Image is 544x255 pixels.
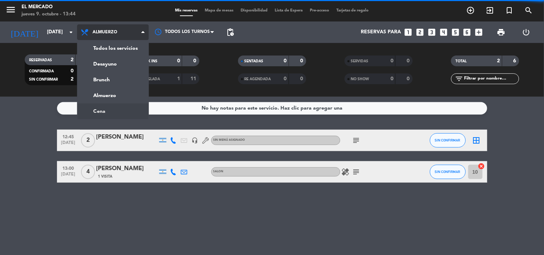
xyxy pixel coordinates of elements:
[192,137,198,144] i: headset_mic
[93,30,117,35] span: Almuerzo
[463,28,472,37] i: looks_6
[71,77,74,82] strong: 2
[486,6,495,15] i: exit_to_app
[525,6,533,15] i: search
[407,58,411,63] strong: 0
[474,28,484,37] i: add_box
[201,9,237,13] span: Mapa de mesas
[60,164,77,172] span: 13:00
[300,58,304,63] strong: 0
[77,104,148,119] a: Cena
[351,77,369,81] span: NO SHOW
[352,168,361,176] i: subject
[71,68,74,73] strong: 0
[451,28,460,37] i: looks_5
[455,74,463,83] i: filter_list
[5,4,16,18] button: menu
[202,104,342,112] div: No hay notas para este servicio. Haz clic para agregar una
[138,77,160,81] span: CANCELADA
[430,133,466,148] button: SIN CONFIRMAR
[435,170,460,174] span: SIN CONFIRMAR
[29,78,58,81] span: SIN CONFIRMAR
[5,4,16,15] i: menu
[77,72,148,88] a: Brunch
[284,76,287,81] strong: 0
[351,59,369,63] span: SERVIDAS
[60,140,77,149] span: [DATE]
[98,174,113,179] span: 1 Visita
[391,76,393,81] strong: 0
[430,165,466,179] button: SIN CONFIRMAR
[60,132,77,140] span: 12:45
[245,77,271,81] span: RE AGENDADA
[22,4,76,11] div: El Mercado
[194,58,198,63] strong: 0
[29,69,54,73] span: CONFIRMADA
[226,28,235,37] span: pending_actions
[60,172,77,180] span: [DATE]
[213,170,224,173] span: SALON
[177,58,180,63] strong: 0
[81,165,95,179] span: 4
[22,11,76,18] div: jueves 9. octubre - 13:44
[361,29,401,35] span: Reservas para
[191,76,198,81] strong: 11
[514,58,518,63] strong: 6
[171,9,201,13] span: Mis reservas
[245,59,264,63] span: SENTADAS
[514,21,539,43] div: LOG OUT
[463,75,519,83] input: Filtrar por nombre...
[505,6,514,15] i: turned_in_not
[237,9,271,13] span: Disponibilidad
[341,168,350,176] i: healing
[472,136,481,145] i: border_all
[96,164,157,173] div: [PERSON_NAME]
[77,88,148,104] a: Almuerzo
[284,58,287,63] strong: 0
[415,28,425,37] i: looks_two
[213,139,245,141] span: Sin menú asignado
[77,56,148,72] a: Desayuno
[497,58,500,63] strong: 2
[5,24,43,40] i: [DATE]
[77,40,148,56] a: Todos los servicios
[467,6,475,15] i: add_circle_outline
[271,9,306,13] span: Lista de Espera
[177,76,180,81] strong: 1
[391,58,393,63] strong: 0
[29,58,52,62] span: RESERVADAS
[407,76,411,81] strong: 0
[403,28,413,37] i: looks_one
[522,28,530,37] i: power_settings_new
[455,59,467,63] span: TOTAL
[96,133,157,142] div: [PERSON_NAME]
[439,28,448,37] i: looks_4
[352,136,361,145] i: subject
[306,9,333,13] span: Pre-acceso
[427,28,436,37] i: looks_3
[497,28,506,37] span: print
[333,9,373,13] span: Tarjetas de regalo
[300,76,304,81] strong: 0
[478,163,485,170] i: cancel
[435,138,460,142] span: SIN CONFIRMAR
[71,57,74,62] strong: 2
[81,133,95,148] span: 2
[67,28,75,37] i: arrow_drop_down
